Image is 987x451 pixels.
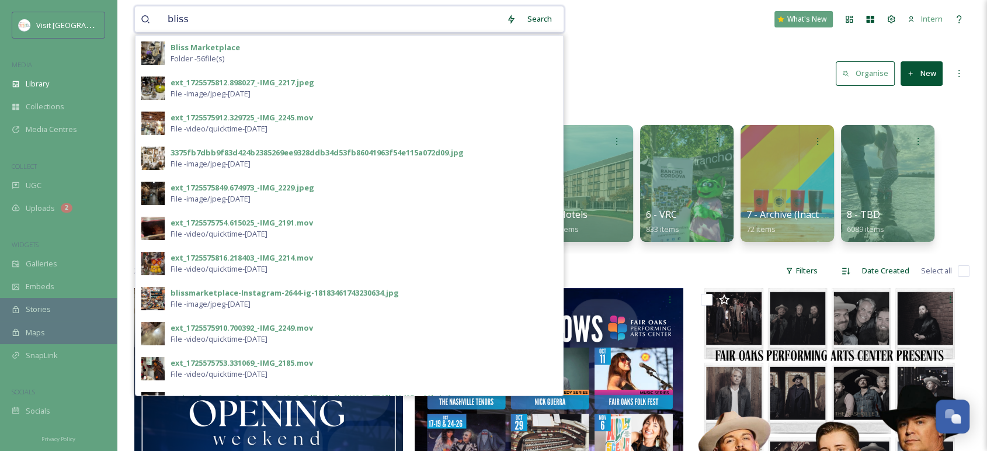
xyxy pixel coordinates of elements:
a: 5 - Hotels294 items [545,209,588,234]
span: WIDGETS [12,240,39,249]
input: Search your library [162,6,501,32]
span: 7 - Archive (Inactive) [746,208,834,221]
span: File - video/quicktime - [DATE] [171,228,267,240]
span: 27 file s [134,265,158,276]
a: 6 - VRC833 items [646,209,679,234]
span: MEDIA [12,60,32,69]
a: 7 - Archive (Inactive)72 items [746,209,834,234]
span: Stories [26,304,51,315]
a: What's New [774,11,833,27]
span: 833 items [646,224,679,234]
div: ext_1725575912.329725_-IMG_2245.mov [171,112,313,123]
img: f61b97d0-77b0-43d4-a0e4-6765539d6d1b.jpg [141,322,165,345]
span: File - image/jpeg - [DATE] [171,193,251,204]
span: 6 - VRC [646,208,677,221]
span: File - video/quicktime - [DATE] [171,369,267,380]
div: blissmarketplace-Instagram-2644-ig-18183461743230634.jpg [171,287,399,299]
span: 8 - TBD [847,208,880,221]
span: File - image/jpeg - [DATE] [171,158,251,169]
a: 8 - TBD6089 items [847,209,884,234]
div: 3375fb7dbb9f83d424b2385269ee9328ddb34d53fb86041963f54e115a072d09.jpg [171,147,464,158]
a: Privacy Policy [41,431,75,445]
div: 1ade45f632268a9f9a4ac14cd602a2c7d7411a8b646801e756fb60405ec80bd0.jpg [171,393,461,404]
span: SnapLink [26,350,58,361]
span: UGC [26,180,41,191]
div: Date Created [856,259,915,282]
span: Privacy Policy [41,435,75,443]
span: File - image/jpeg - [DATE] [171,299,251,310]
span: 5 - Hotels [545,208,588,221]
img: ec166db9-e395-483c-a6dc-da0f17541cf3.jpg [141,77,165,100]
span: Media Centres [26,124,77,135]
div: ext_1725575754.615025_-IMG_2191.mov [171,217,313,228]
span: SOCIALS [12,387,35,396]
img: 5badc1db-6dd2-4a7d-8d00-e81227cc39a0.jpg [141,182,165,205]
img: 3e4131d4-5218-47ee-ae80-b2fd8eefd0ed.jpg [141,357,165,380]
img: 3375fb7dbb9f83d424b2385269ee9328ddb34d53fb86041963f54e115a072d09.jpg [141,147,165,170]
span: Embeds [26,281,54,292]
span: File - video/quicktime - [DATE] [171,334,267,345]
button: Organise [836,61,895,85]
img: blissmarketplace-Instagram-2644-ig-18183461743230634.jpg [141,287,165,310]
span: Collections [26,101,64,112]
img: 1ade45f632268a9f9a4ac14cd602a2c7d7411a8b646801e756fb60405ec80bd0.jpg [141,392,165,415]
div: ext_1725575816.218403_-IMG_2214.mov [171,252,313,263]
button: Open Chat [936,400,969,433]
div: ext_1725575812.898027_-IMG_2217.jpeg [171,77,314,88]
img: d3150c67-004e-49eb-8237-611f7a2f05fd.jpg [141,252,165,275]
span: COLLECT [12,162,37,171]
span: Intern [921,13,943,24]
div: Search [522,8,558,30]
span: 72 items [746,224,776,234]
div: Filters [780,259,823,282]
img: 551d0b63-efd6-49fe-8469-485b958d441f.jpg [141,41,165,65]
span: Socials [26,405,50,417]
div: ext_1725575849.674973_-IMG_2229.jpeg [171,182,314,193]
span: Uploads [26,203,55,214]
img: 4912ea99-ce57-49ea-ad60-15d690091c96.jpg [141,217,165,240]
span: Galleries [26,258,57,269]
span: File - image/jpeg - [DATE] [171,88,251,99]
button: New [901,61,943,85]
a: Intern [902,8,948,30]
span: 6089 items [847,224,884,234]
img: d7901dae-be6e-4ce3-9b41-31f8274114c3.jpg [141,112,165,135]
span: Maps [26,327,45,338]
span: File - video/quicktime - [DATE] [171,123,267,134]
span: Library [26,78,49,89]
div: ext_1725575910.700392_-IMG_2249.mov [171,322,313,334]
span: Visit [GEOGRAPHIC_DATA][PERSON_NAME] [36,19,185,30]
div: 2 [61,203,72,213]
span: File - video/quicktime - [DATE] [171,263,267,275]
span: Folder - 56 file(s) [171,53,224,64]
strong: Bliss Marketplace [171,42,240,53]
img: images.png [19,19,30,31]
span: Select all [921,265,952,276]
div: ext_1725575753.331069_-IMG_2185.mov [171,358,313,369]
